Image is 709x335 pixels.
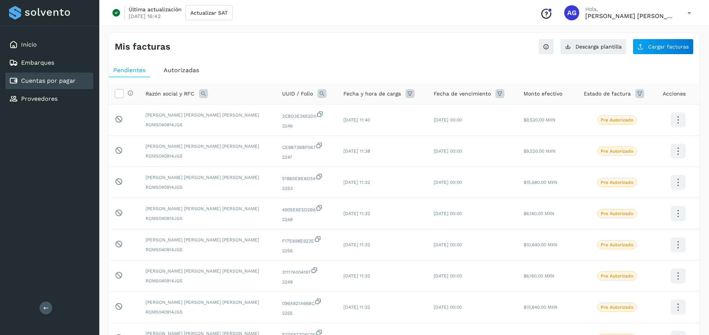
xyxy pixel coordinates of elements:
span: 2249 [282,279,331,285]
span: [DATE] 00:00 [434,149,462,154]
span: $9,520.00 MXN [524,117,556,123]
button: Cargar facturas [633,39,694,55]
span: [PERSON_NAME] [PERSON_NAME] [PERSON_NAME] [146,268,270,274]
span: Estado de factura [584,90,631,98]
span: 518B5EBEBD54 [282,173,331,182]
span: [DATE] 00:00 [434,273,462,279]
span: 2CBD3E3652D0 [282,111,331,120]
div: Cuentas por pagar [5,73,93,89]
p: [DATE] 16:42 [129,13,161,20]
span: $10,640.00 MXN [524,242,557,247]
span: 2247 [282,154,331,161]
span: [DATE] 11:32 [343,242,370,247]
p: Pre Autorizado [601,149,633,154]
p: Hola, [585,6,676,12]
span: [PERSON_NAME] [PERSON_NAME] [PERSON_NAME] [146,205,270,212]
span: [DATE] 11:38 [343,149,370,154]
p: Abigail Gonzalez Leon [585,12,676,20]
span: Fecha de vencimiento [434,90,491,98]
span: CE8B73BBF067 [282,142,331,151]
div: Proveedores [5,91,93,107]
span: 2253 [282,185,331,192]
span: $6,160.00 MXN [524,211,554,216]
span: [DATE] 11:32 [343,273,370,279]
span: [PERSON_NAME] [PERSON_NAME] [PERSON_NAME] [146,236,270,243]
p: Pre Autorizado [601,211,633,216]
h4: Mis facturas [115,41,170,52]
a: Cuentas por pagar [21,77,76,84]
span: ROMS040914JG5 [146,277,270,284]
span: 2256 [282,247,331,254]
span: [DATE] 00:00 [434,305,462,310]
a: Embarques [21,59,54,66]
button: Descarga plantilla [560,39,627,55]
span: ROMS040914JG5 [146,215,270,222]
div: Embarques [5,55,93,71]
span: Fecha y hora de carga [343,90,401,98]
span: 31117A004197 [282,267,331,276]
span: [DATE] 00:00 [434,242,462,247]
span: [PERSON_NAME] [PERSON_NAME] [PERSON_NAME] [146,112,270,118]
span: Acciones [663,90,686,98]
span: Razón social y RFC [146,90,194,98]
span: $15,680.00 MXN [524,180,557,185]
span: UUID / Folio [282,90,313,98]
span: ROMS040914JG5 [146,309,270,315]
span: 2255 [282,310,331,317]
a: Proveedores [21,95,58,102]
span: $9,520.00 MXN [524,149,556,154]
span: $10,640.00 MXN [524,305,557,310]
span: 096A821A66BC [282,298,331,307]
span: Pendientes [113,67,146,74]
p: Pre Autorizado [601,242,633,247]
span: Cargar facturas [648,44,689,49]
span: [DATE] 11:32 [343,305,370,310]
span: [DATE] 11:32 [343,211,370,216]
span: [PERSON_NAME] [PERSON_NAME] [PERSON_NAME] [146,174,270,181]
p: Pre Autorizado [601,305,633,310]
span: [DATE] 00:00 [434,211,462,216]
span: ROMS040914JG5 [146,121,270,128]
span: [DATE] 11:40 [343,117,370,123]
span: Autorizadas [164,67,199,74]
span: ROMS040914JG5 [146,246,270,253]
span: [PERSON_NAME] [PERSON_NAME] [PERSON_NAME] [146,143,270,150]
span: Monto efectivo [524,90,562,98]
span: [DATE] 11:32 [343,180,370,185]
span: F17E698E923E [282,235,331,244]
p: Pre Autorizado [601,273,633,279]
span: [PERSON_NAME] [PERSON_NAME] [PERSON_NAME] [146,299,270,306]
span: ROMS040914JG5 [146,153,270,159]
span: ROMS040914JG5 [146,184,270,191]
p: Última actualización [129,6,182,13]
span: Descarga plantilla [575,44,622,49]
span: Actualizar SAT [190,10,228,15]
span: $6,160.00 MXN [524,273,554,279]
p: Pre Autorizado [601,117,633,123]
span: 2246 [282,123,331,129]
span: 4905E6E5D2B6 [282,204,331,213]
span: 2248 [282,216,331,223]
div: Inicio [5,36,93,53]
button: Actualizar SAT [185,5,232,20]
p: Pre Autorizado [601,180,633,185]
span: [DATE] 00:00 [434,117,462,123]
a: Inicio [21,41,37,48]
span: [DATE] 00:00 [434,180,462,185]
